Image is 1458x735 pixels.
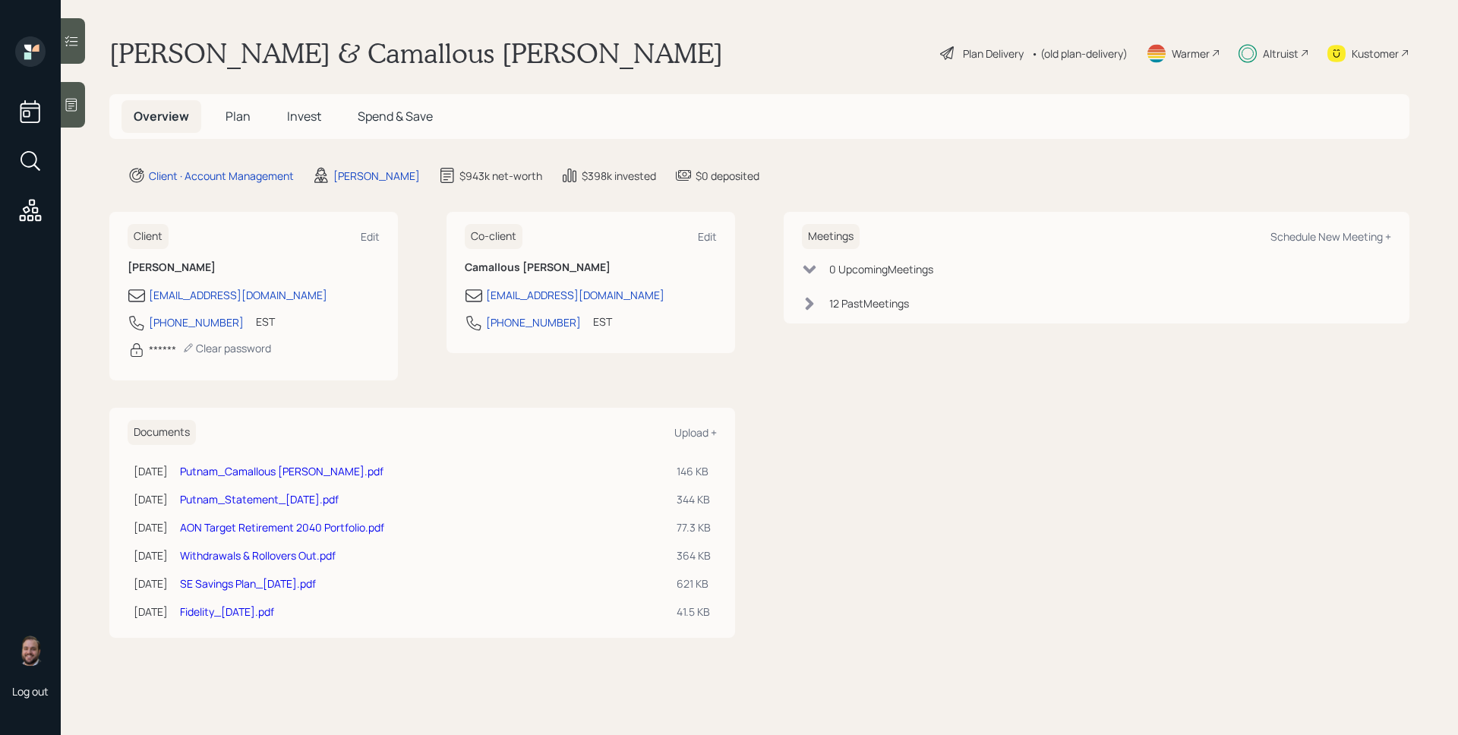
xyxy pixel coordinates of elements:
[180,548,336,563] a: Withdrawals & Rollovers Out.pdf
[465,224,522,249] h6: Co-client
[149,314,244,330] div: [PHONE_NUMBER]
[333,168,420,184] div: [PERSON_NAME]
[1263,46,1299,62] div: Altruist
[674,425,717,440] div: Upload +
[465,261,717,274] h6: Camallous [PERSON_NAME]
[677,547,711,563] div: 364 KB
[149,168,294,184] div: Client · Account Management
[149,287,327,303] div: [EMAIL_ADDRESS][DOMAIN_NAME]
[1352,46,1399,62] div: Kustomer
[180,492,339,506] a: Putnam_Statement_[DATE].pdf
[696,168,759,184] div: $0 deposited
[180,464,383,478] a: Putnam_Camallous [PERSON_NAME].pdf
[486,287,664,303] div: [EMAIL_ADDRESS][DOMAIN_NAME]
[1172,46,1210,62] div: Warmer
[358,108,433,125] span: Spend & Save
[226,108,251,125] span: Plan
[1031,46,1128,62] div: • (old plan-delivery)
[128,261,380,274] h6: [PERSON_NAME]
[134,547,168,563] div: [DATE]
[180,604,274,619] a: Fidelity_[DATE].pdf
[134,604,168,620] div: [DATE]
[15,636,46,666] img: james-distasi-headshot.png
[180,520,384,535] a: AON Target Retirement 2040 Portfolio.pdf
[180,576,316,591] a: SE Savings Plan_[DATE].pdf
[677,463,711,479] div: 146 KB
[829,295,909,311] div: 12 Past Meeting s
[134,576,168,591] div: [DATE]
[802,224,860,249] h6: Meetings
[1270,229,1391,244] div: Schedule New Meeting +
[698,229,717,244] div: Edit
[287,108,321,125] span: Invest
[582,168,656,184] div: $398k invested
[963,46,1024,62] div: Plan Delivery
[134,463,168,479] div: [DATE]
[486,314,581,330] div: [PHONE_NUMBER]
[12,684,49,699] div: Log out
[677,604,711,620] div: 41.5 KB
[134,491,168,507] div: [DATE]
[829,261,933,277] div: 0 Upcoming Meeting s
[134,108,189,125] span: Overview
[677,576,711,591] div: 621 KB
[182,341,271,355] div: Clear password
[134,519,168,535] div: [DATE]
[128,420,196,445] h6: Documents
[361,229,380,244] div: Edit
[109,36,723,70] h1: [PERSON_NAME] & Camallous [PERSON_NAME]
[677,519,711,535] div: 77.3 KB
[256,314,275,330] div: EST
[677,491,711,507] div: 344 KB
[128,224,169,249] h6: Client
[459,168,542,184] div: $943k net-worth
[593,314,612,330] div: EST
